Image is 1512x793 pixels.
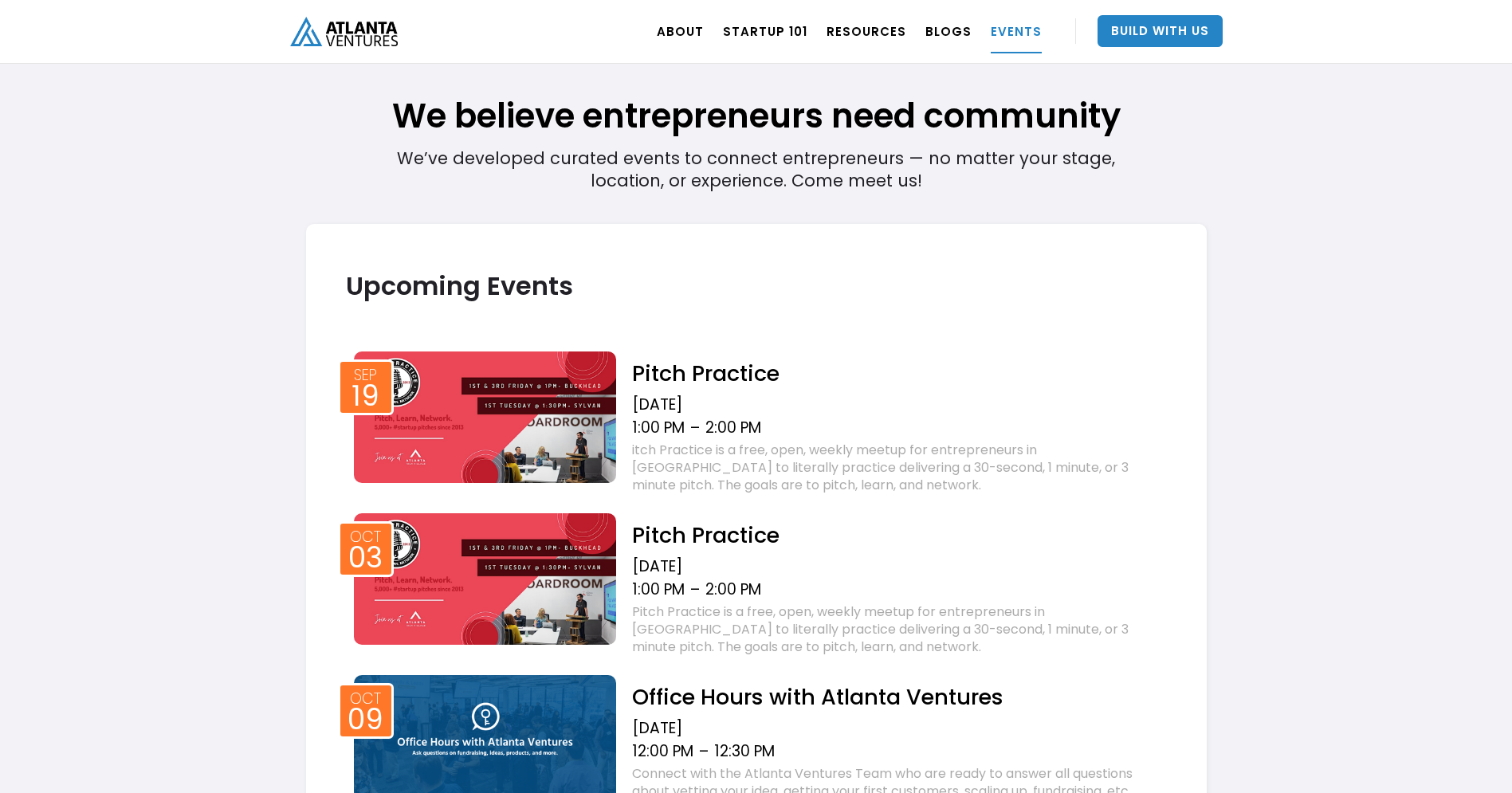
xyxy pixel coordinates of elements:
a: Event thumbSep19Pitch Practice[DATE]1:00 PM–2:00 PMitch Practice is a free, open, weekly meetup f... [346,347,1167,498]
div: 2:00 PM [705,580,761,599]
h2: Office Hours with Atlanta Ventures [632,683,1166,711]
a: Startup 101 [723,9,807,53]
h2: Pitch Practice [632,359,1166,387]
div: 03 [348,546,383,570]
div: [DATE] [632,719,1166,738]
a: ABOUT [657,9,704,53]
h2: Pitch Practice [632,521,1166,549]
div: 2:00 PM [705,418,761,438]
a: Build With Us [1098,15,1223,47]
div: Sep [354,367,377,383]
h2: Upcoming Events [346,272,1167,300]
div: Oct [350,691,381,706]
div: – [690,580,700,599]
img: Event thumb [354,351,617,483]
img: Event thumb [354,513,617,645]
a: Event thumbOct03Pitch Practice[DATE]1:00 PM–2:00 PMPitch Practice is a free, open, weekly meetup ... [346,509,1167,660]
div: Pitch Practice is a free, open, weekly meetup for entrepreneurs in [GEOGRAPHIC_DATA] to literally... [632,603,1166,656]
div: [DATE] [632,557,1166,576]
h1: We believe entrepreneurs need community [306,14,1207,139]
div: – [690,418,700,438]
div: 19 [351,384,379,408]
div: 1:00 PM [632,418,685,438]
div: 12:30 PM [714,742,775,761]
div: [DATE] [632,395,1166,414]
div: 09 [348,708,383,732]
div: Oct [350,529,381,544]
div: 1:00 PM [632,580,685,599]
div: itch Practice is a free, open, weekly meetup for entrepreneurs in [GEOGRAPHIC_DATA] to literally ... [632,442,1166,494]
a: EVENTS [991,9,1042,53]
a: RESOURCES [827,9,906,53]
div: – [699,742,709,761]
a: BLOGS [925,9,972,53]
div: 12:00 PM [632,742,693,761]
